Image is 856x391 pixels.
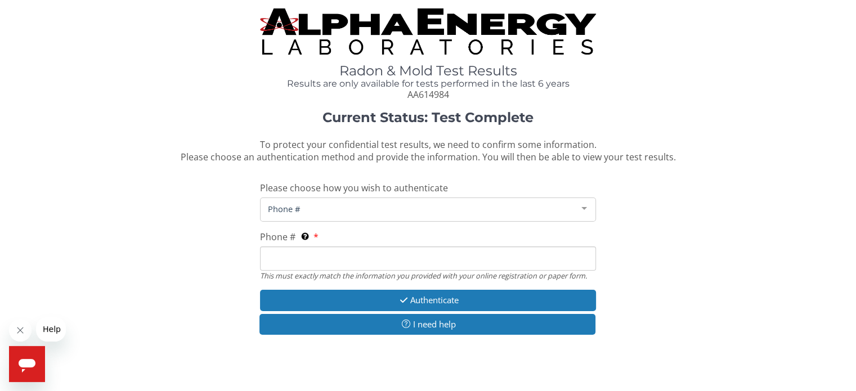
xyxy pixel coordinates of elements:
img: TightCrop.jpg [260,8,595,55]
iframe: Close message [9,319,32,341]
span: AA614984 [407,88,449,101]
h1: Radon & Mold Test Results [260,64,595,78]
button: I need help [259,314,595,335]
span: To protect your confidential test results, we need to confirm some information. Please choose an ... [180,138,675,164]
button: Authenticate [260,290,595,311]
h4: Results are only available for tests performed in the last 6 years [260,79,595,89]
span: Phone # [260,231,295,243]
span: Phone # [265,203,572,215]
iframe: Message from company [36,317,66,341]
div: This must exactly match the information you provided with your online registration or paper form. [260,271,595,281]
span: Please choose how you wish to authenticate [260,182,448,194]
iframe: Button to launch messaging window [9,346,45,382]
strong: Current Status: Test Complete [322,109,534,125]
